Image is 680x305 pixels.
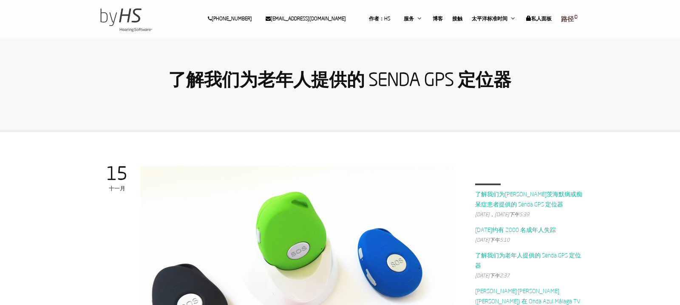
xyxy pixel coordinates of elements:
font: 路径 [561,15,574,23]
font: © [574,14,578,20]
font: 作者：HS [369,17,390,22]
font: [DATE]下午2:37 [475,274,510,279]
font: 最新条目 [475,168,506,175]
font: 服务 [404,17,414,22]
font: [DATE]，[DATE]下午5:39 [475,212,529,217]
font: 15 [107,166,127,184]
font: 了解我们为老年人提供的 Senda GPS 定位器 [168,72,511,90]
font: [DATE]下午5:10 [475,238,510,243]
font: 私人面板 [531,17,552,22]
font: 十一月 [109,186,125,192]
font: [PHONE_NUMBER] [212,17,252,22]
a: [DATE]约有 2000 名成年人失踪 [475,227,556,233]
a: 了解我们为[PERSON_NAME]茨海默病或痴呆症患者提供的 Senda GPS 定位器 [475,192,582,208]
font: 太平洋标准时间 [472,17,507,22]
font: [EMAIL_ADDRESS][DOMAIN_NAME] [271,17,346,22]
a: 了解我们为老年人提供的 Senda GPS 定位器 [475,253,581,269]
font: 接触 [452,17,462,22]
font: 博客 [433,17,443,22]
